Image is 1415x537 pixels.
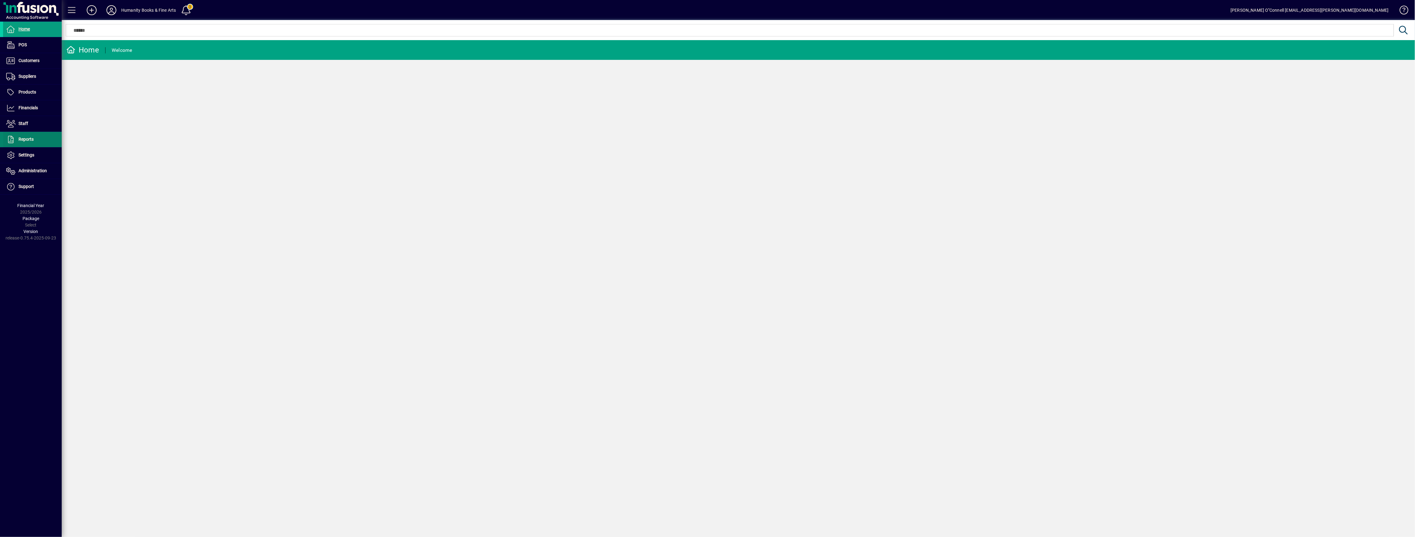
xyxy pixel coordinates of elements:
button: Profile [102,5,121,16]
a: Reports [3,132,62,147]
div: [PERSON_NAME] O''Connell [EMAIL_ADDRESS][PERSON_NAME][DOMAIN_NAME] [1230,5,1389,15]
a: Customers [3,53,62,69]
span: POS [19,42,27,47]
span: Financial Year [18,203,44,208]
span: Suppliers [19,74,36,79]
span: Reports [19,137,34,142]
a: Support [3,179,62,194]
span: Financials [19,105,38,110]
div: Home [66,45,99,55]
span: Staff [19,121,28,126]
span: Settings [19,152,34,157]
a: POS [3,37,62,53]
span: Support [19,184,34,189]
a: Settings [3,148,62,163]
a: Staff [3,116,62,131]
a: Products [3,85,62,100]
div: Welcome [112,45,132,55]
span: Customers [19,58,39,63]
span: Package [23,216,39,221]
div: Humanity Books & Fine Arts [121,5,176,15]
a: Administration [3,163,62,179]
a: Suppliers [3,69,62,84]
button: Add [82,5,102,16]
span: Products [19,89,36,94]
span: Home [19,27,30,31]
a: Financials [3,100,62,116]
a: Knowledge Base [1395,1,1407,21]
span: Administration [19,168,47,173]
span: Version [24,229,38,234]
